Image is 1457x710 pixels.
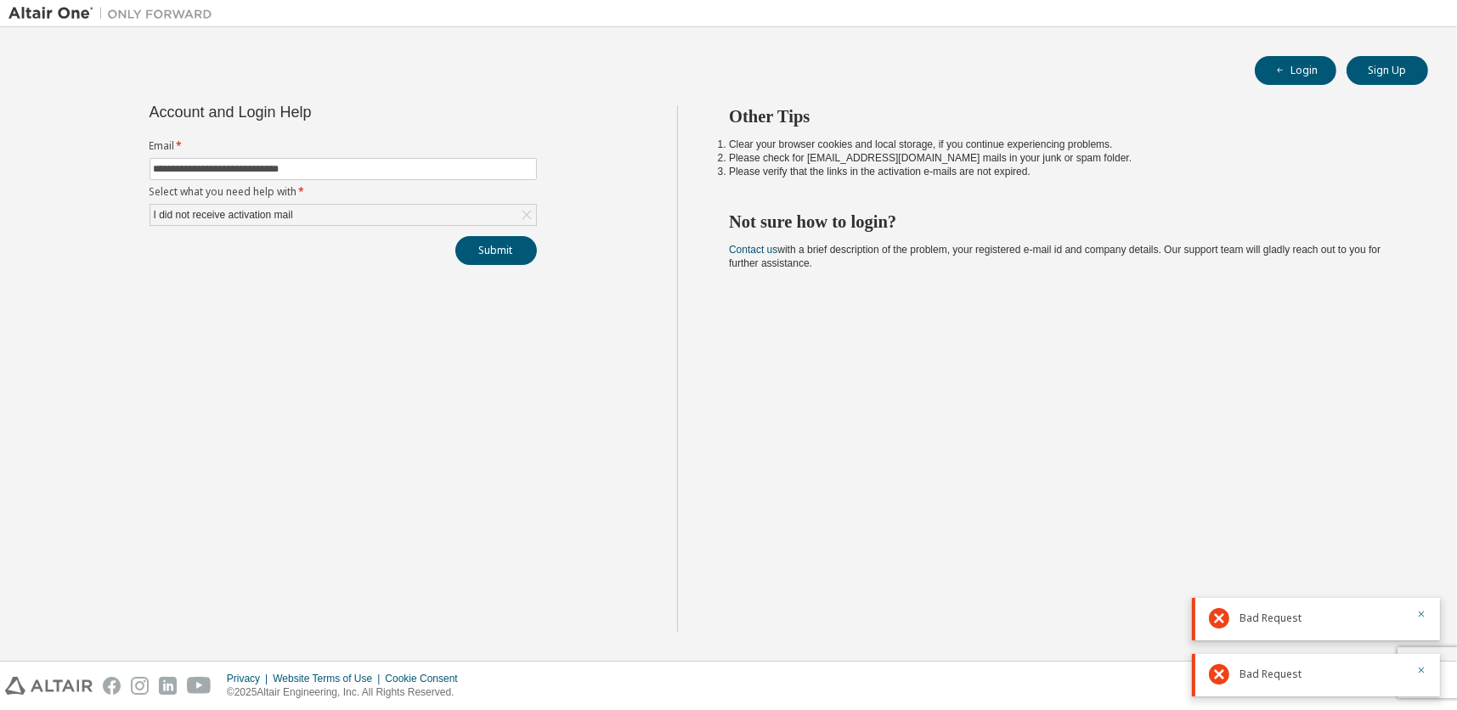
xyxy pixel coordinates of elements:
[8,5,221,22] img: Altair One
[159,677,177,695] img: linkedin.svg
[103,677,121,695] img: facebook.svg
[227,672,273,685] div: Privacy
[273,672,385,685] div: Website Terms of Use
[729,138,1398,151] li: Clear your browser cookies and local storage, if you continue experiencing problems.
[729,165,1398,178] li: Please verify that the links in the activation e-mails are not expired.
[455,236,537,265] button: Submit
[150,105,460,119] div: Account and Login Help
[1240,668,1302,681] span: Bad Request
[1240,611,1302,625] span: Bad Request
[5,677,93,695] img: altair_logo.svg
[150,205,536,225] div: I did not receive activation mail
[187,677,212,695] img: youtube.svg
[150,139,537,153] label: Email
[385,672,467,685] div: Cookie Consent
[151,206,296,224] div: I did not receive activation mail
[150,185,537,199] label: Select what you need help with
[729,244,777,256] a: Contact us
[1347,56,1428,85] button: Sign Up
[131,677,149,695] img: instagram.svg
[1255,56,1336,85] button: Login
[729,105,1398,127] h2: Other Tips
[227,685,468,700] p: © 2025 Altair Engineering, Inc. All Rights Reserved.
[729,211,1398,233] h2: Not sure how to login?
[729,244,1381,269] span: with a brief description of the problem, your registered e-mail id and company details. Our suppo...
[729,151,1398,165] li: Please check for [EMAIL_ADDRESS][DOMAIN_NAME] mails in your junk or spam folder.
